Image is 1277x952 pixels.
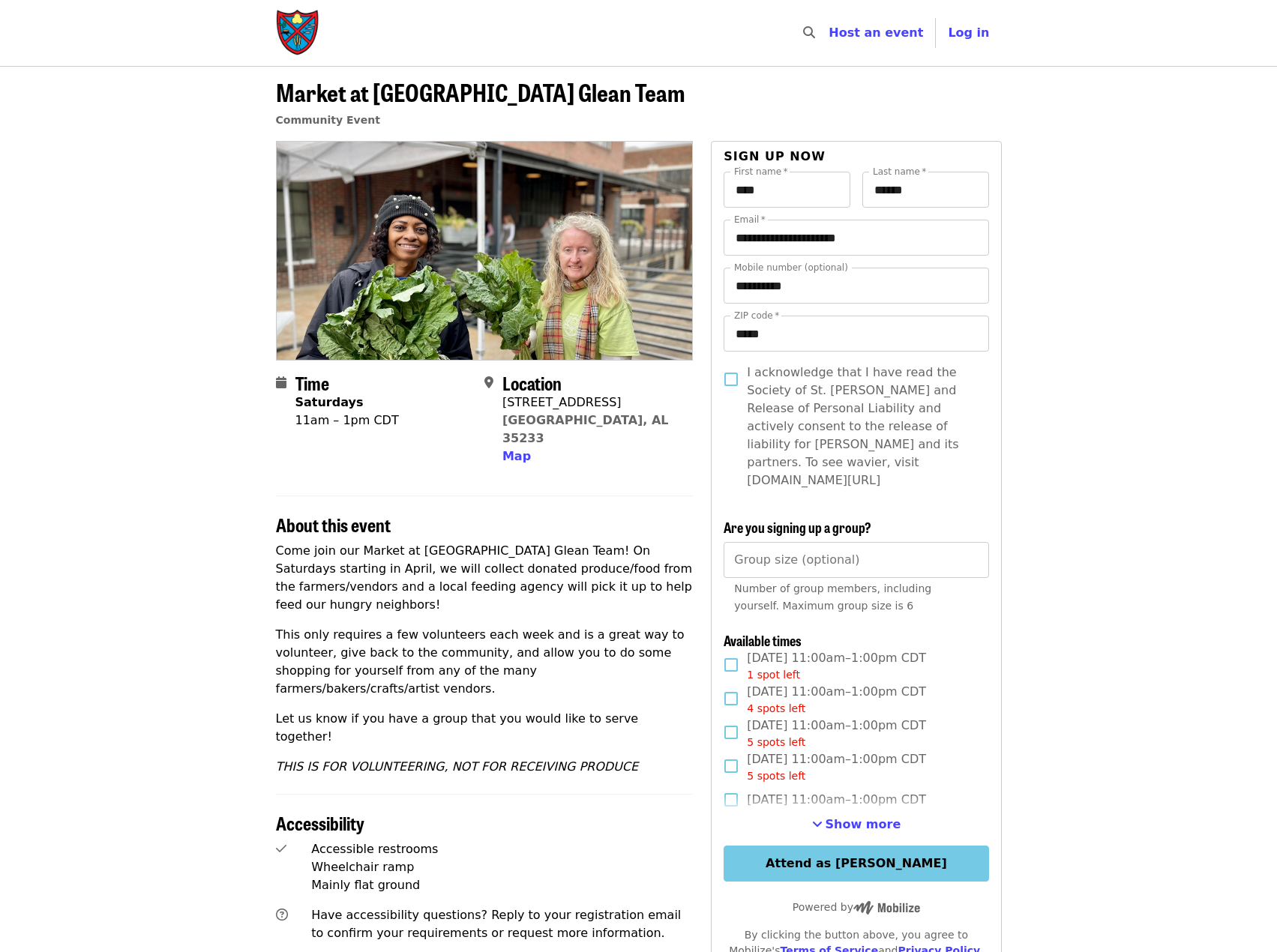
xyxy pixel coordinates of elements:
div: Wheelchair ramp [311,858,693,876]
div: 11am – 1pm CDT [295,412,399,430]
span: I acknowledge that I have read the Society of St. [PERSON_NAME] and Release of Personal Liability... [747,364,976,489]
i: search icon [803,25,815,40]
a: Community Event [276,114,380,126]
input: [object Object] [724,542,988,578]
button: Attend as [PERSON_NAME] [724,846,988,882]
span: [DATE] 11:00am–1:00pm CDT [747,750,926,784]
span: [DATE] 11:00am–1:00pm CDT [747,717,926,750]
span: [DATE] 11:00am–1:00pm CDT [747,791,926,809]
span: Number of group members, including yourself. Maximum group size is 6 [734,582,931,612]
button: Map [502,448,531,466]
span: Time [295,370,329,396]
span: 1 spot left [747,669,800,681]
label: Email [734,215,766,224]
img: Powered by Mobilize [853,901,920,915]
strong: Saturdays [295,395,364,409]
label: Mobile number (optional) [734,263,848,272]
p: This only requires a few volunteers each week and is a great way to volunteer, give back to the c... [276,626,694,698]
label: Last name [873,167,926,176]
img: Society of St. Andrew - Home [276,9,321,57]
span: Available times [724,630,802,650]
div: Accessible restrooms [311,840,693,858]
input: Mobile number (optional) [724,268,988,304]
span: Location [502,370,562,396]
a: Host an event [829,25,923,40]
span: [DATE] 11:00am–1:00pm CDT [747,683,926,717]
input: First name [724,172,850,208]
input: Search [824,15,836,51]
label: First name [734,167,788,176]
span: Log in [948,25,989,40]
span: 4 spots left [747,702,805,714]
i: check icon [276,842,286,856]
input: ZIP code [724,316,988,352]
p: Let us know if you have a group that you would like to serve together! [276,710,694,746]
span: Sign up now [724,149,826,163]
span: Map [502,449,531,463]
img: Market at Pepper Place Glean Team organized by Society of St. Andrew [277,142,693,359]
span: About this event [276,511,391,537]
div: Mainly flat ground [311,876,693,894]
span: Are you signing up a group? [724,517,871,537]
div: [STREET_ADDRESS] [502,394,681,412]
span: Accessibility [276,810,364,836]
span: Have accessibility questions? Reply to your registration email to confirm your requirements or re... [311,908,681,940]
p: Come join our Market at [GEOGRAPHIC_DATA] Glean Team! On Saturdays starting in April, we will col... [276,542,694,614]
em: THIS IS FOR VOLUNTEERING, NOT FOR RECEIVING PRODUCE [276,759,639,774]
span: Powered by [793,901,920,913]
a: [GEOGRAPHIC_DATA], AL 35233 [502,413,669,445]
label: ZIP code [734,311,779,320]
input: Last name [862,172,989,208]
span: Show more [826,817,901,831]
i: calendar icon [276,376,286,390]
button: Log in [936,18,1001,48]
i: map-marker-alt icon [484,376,493,390]
span: 5 spots left [747,736,805,748]
button: See more timeslots [812,816,901,834]
span: [DATE] 11:00am–1:00pm CDT [747,649,926,683]
i: question-circle icon [276,908,288,922]
span: 5 spots left [747,770,805,782]
span: Market at [GEOGRAPHIC_DATA] Glean Team [276,74,685,109]
input: Email [724,220,988,256]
